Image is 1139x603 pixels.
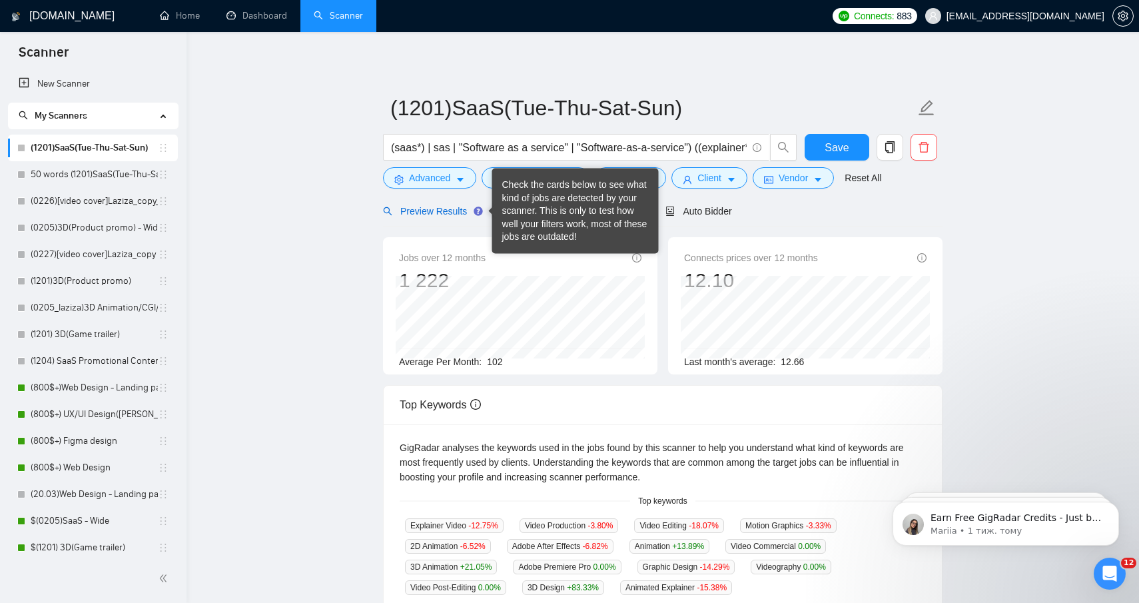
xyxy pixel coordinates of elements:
div: GigRadar analyses the keywords used in the jobs found by this scanner to help you understand what... [400,440,926,484]
span: Preview Results [383,206,479,217]
span: Video Production [520,518,619,533]
a: (1201) 3D(Game trailer) [31,321,158,348]
span: holder [158,223,169,233]
span: -3.80 % [587,521,613,530]
input: Search Freelance Jobs... [391,139,747,156]
span: holder [158,516,169,526]
span: Auto Bidder [665,206,731,217]
span: info-circle [632,253,641,263]
img: logo [11,6,21,27]
span: holder [158,436,169,446]
span: 0.00 % [478,583,501,592]
span: Vendor [779,171,808,185]
a: (1201)3D(Product promo) [31,268,158,295]
li: (800$+)Web Design - Landing page [8,374,178,401]
span: Video Editing [634,518,724,533]
span: Graphic Design [637,560,735,574]
span: -6.82 % [583,542,608,551]
span: holder [158,356,169,366]
li: $(0205)SaaS - Wide [8,508,178,534]
a: (1204) SaaS Promotional Content [31,348,158,374]
span: caret-down [456,175,465,185]
span: My Scanners [35,110,87,121]
input: Scanner name... [390,91,915,125]
span: holder [158,276,169,287]
span: Scanner [8,43,79,71]
span: 2D Animation [405,539,491,554]
li: (20.03)Web Design - Landing page [8,481,178,508]
span: Jobs over 12 months [399,251,486,265]
a: searchScanner [314,10,363,21]
span: -12.75 % [468,521,498,530]
span: 3D Design [522,580,604,595]
span: Animated Explainer [620,580,732,595]
span: delete [911,141,937,153]
span: -18.07 % [689,521,719,530]
li: (800$+) Figma design [8,428,178,454]
a: (800$+) Web Design [31,454,158,481]
li: (800$+) Web Design [8,454,178,481]
span: setting [394,175,404,185]
li: (0205)3D(Product promo) - Wide [8,215,178,241]
span: 102 [487,356,502,367]
button: setting [1112,5,1134,27]
span: search [19,111,28,120]
a: dashboardDashboard [226,10,287,21]
li: (800$+) UX/UI Design(Vlad) [8,401,178,428]
span: holder [158,489,169,500]
li: 50 words (1201)SaaS(Tue-Thu-Sat-Sun) [8,161,178,188]
span: 12.66 [781,356,804,367]
span: search [771,141,796,153]
button: idcardVendorcaret-down [753,167,834,189]
span: My Scanners [19,110,87,121]
span: Last month's average: [684,356,775,367]
span: Save [825,139,849,156]
span: 3D Animation [405,560,497,574]
div: Top Keywords [400,386,926,424]
span: info-circle [753,143,761,152]
li: (0227)[video cover]Laziza_copy (1201) 2D animation [8,241,178,268]
span: Advanced [409,171,450,185]
button: userClientcaret-down [671,167,747,189]
iframe: Intercom notifications повідомлення [873,474,1139,567]
span: copy [877,141,903,153]
span: holder [158,302,169,313]
span: Adobe Premiere Pro [513,560,621,574]
a: homeHome [160,10,200,21]
a: Reset All [845,171,881,185]
span: double-left [159,572,172,585]
span: holder [158,542,169,553]
a: (800$+) Figma design [31,428,158,454]
span: Average Per Month: [399,356,482,367]
iframe: Intercom live chat [1094,558,1126,590]
span: holder [158,329,169,340]
span: caret-down [813,175,823,185]
span: holder [158,382,169,393]
span: Video Commercial [725,539,826,554]
li: New Scanner [8,71,178,97]
span: -15.38 % [697,583,727,592]
span: info-circle [917,253,927,263]
span: holder [158,462,169,473]
button: settingAdvancedcaret-down [383,167,476,189]
span: 0.00 % [593,562,616,572]
span: Connects prices over 12 months [684,251,818,265]
a: (0227)[video cover]Laziza_copy (1201) 2D animation [31,241,158,268]
span: Top keywords [630,495,695,508]
button: Save [805,134,869,161]
li: (1204) SaaS Promotional Content [8,348,178,374]
div: 1 222 [399,268,486,293]
span: search [383,207,392,216]
span: idcard [764,175,773,185]
button: search [770,134,797,161]
span: 0.00 % [803,562,826,572]
li: (1201)SaaS(Tue-Thu-Sat-Sun) [8,135,178,161]
a: (800$+)Web Design - Landing page [31,374,158,401]
a: $(1201) 3D(Game trailer) [31,534,158,561]
li: $(1201) 3D(Game trailer) [8,534,178,561]
span: 12 [1121,558,1136,568]
div: Tooltip anchor [472,205,484,217]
